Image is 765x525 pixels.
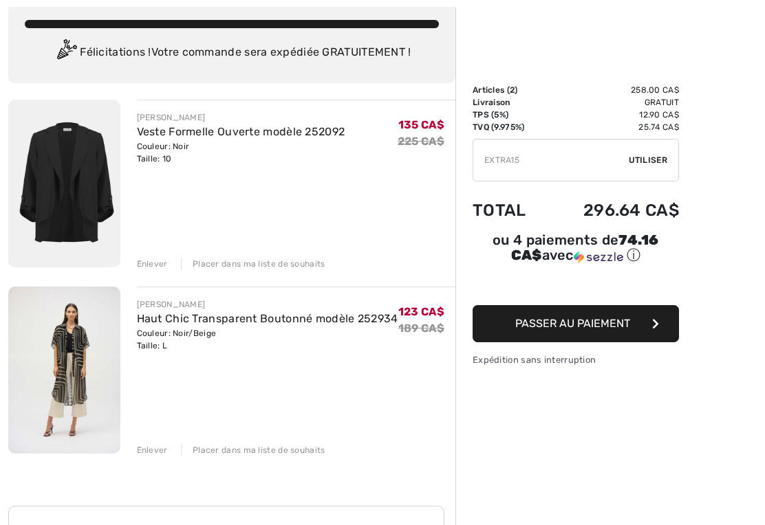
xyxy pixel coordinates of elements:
[137,258,168,270] div: Enlever
[181,444,325,456] div: Placer dans ma liste de souhaits
[546,96,679,109] td: Gratuit
[546,121,679,133] td: 25.74 CA$
[398,135,444,148] s: 225 CA$
[181,258,325,270] div: Placer dans ma liste de souhaits
[398,118,444,131] span: 135 CA$
[398,305,444,318] span: 123 CA$
[8,100,120,267] img: Veste Formelle Ouverte modèle 252092
[52,39,80,67] img: Congratulation2.svg
[546,109,679,121] td: 12.90 CA$
[473,269,679,300] iframe: PayPal-paypal
[137,327,398,352] div: Couleur: Noir/Beige Taille: L
[137,298,398,311] div: [PERSON_NAME]
[137,140,345,165] div: Couleur: Noir Taille: 10
[473,139,629,181] input: Code promo
[574,251,623,263] img: Sezzle
[8,287,120,454] img: Haut Chic Transparent Boutonné modèle 252934
[398,322,444,335] s: 189 CA$
[510,85,515,95] span: 2
[473,353,679,366] div: Expédition sans interruption
[473,109,546,121] td: TPS (5%)
[473,121,546,133] td: TVQ (9.975%)
[25,39,439,67] div: Félicitations ! Votre commande sera expédiée GRATUITEMENT !
[473,187,546,234] td: Total
[473,96,546,109] td: Livraison
[515,317,630,330] span: Passer au paiement
[546,84,679,96] td: 258.00 CA$
[137,444,168,456] div: Enlever
[137,125,345,138] a: Veste Formelle Ouverte modèle 252092
[546,187,679,234] td: 296.64 CA$
[473,305,679,342] button: Passer au paiement
[511,232,659,263] span: 74.16 CA$
[473,234,679,265] div: ou 4 paiements de avec
[137,111,345,124] div: [PERSON_NAME]
[629,154,667,166] span: Utiliser
[137,312,398,325] a: Haut Chic Transparent Boutonné modèle 252934
[473,84,546,96] td: Articles ( )
[473,234,679,269] div: ou 4 paiements de74.16 CA$avecSezzle Cliquez pour en savoir plus sur Sezzle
